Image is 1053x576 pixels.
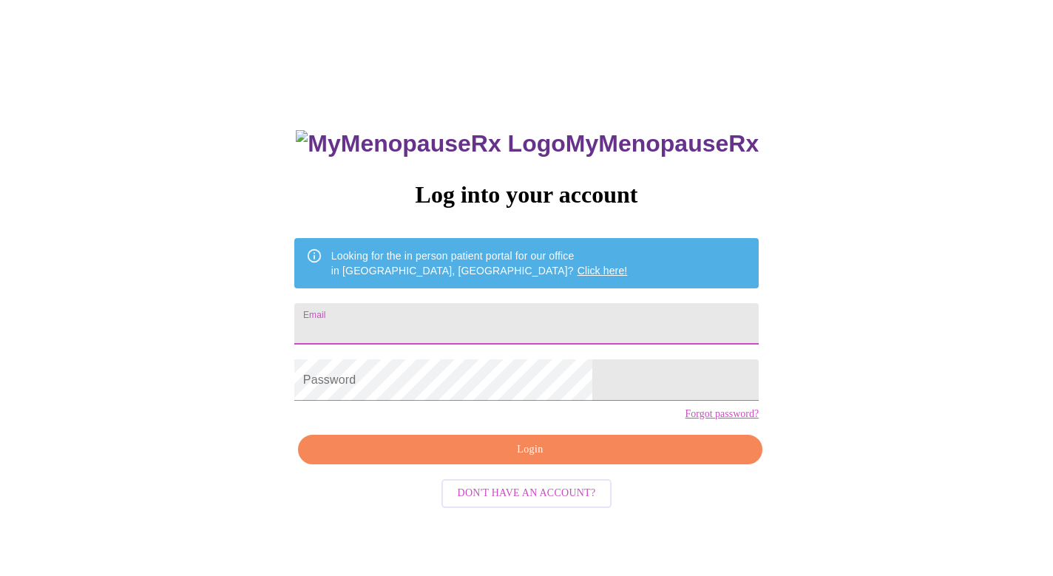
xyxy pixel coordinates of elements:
[438,486,616,498] a: Don't have an account?
[578,265,628,277] a: Click here!
[296,130,759,157] h3: MyMenopauseRx
[298,435,762,465] button: Login
[315,441,745,459] span: Login
[441,479,612,508] button: Don't have an account?
[296,130,565,157] img: MyMenopauseRx Logo
[331,243,628,284] div: Looking for the in person patient portal for our office in [GEOGRAPHIC_DATA], [GEOGRAPHIC_DATA]?
[294,181,759,209] h3: Log into your account
[458,484,596,503] span: Don't have an account?
[685,408,759,420] a: Forgot password?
